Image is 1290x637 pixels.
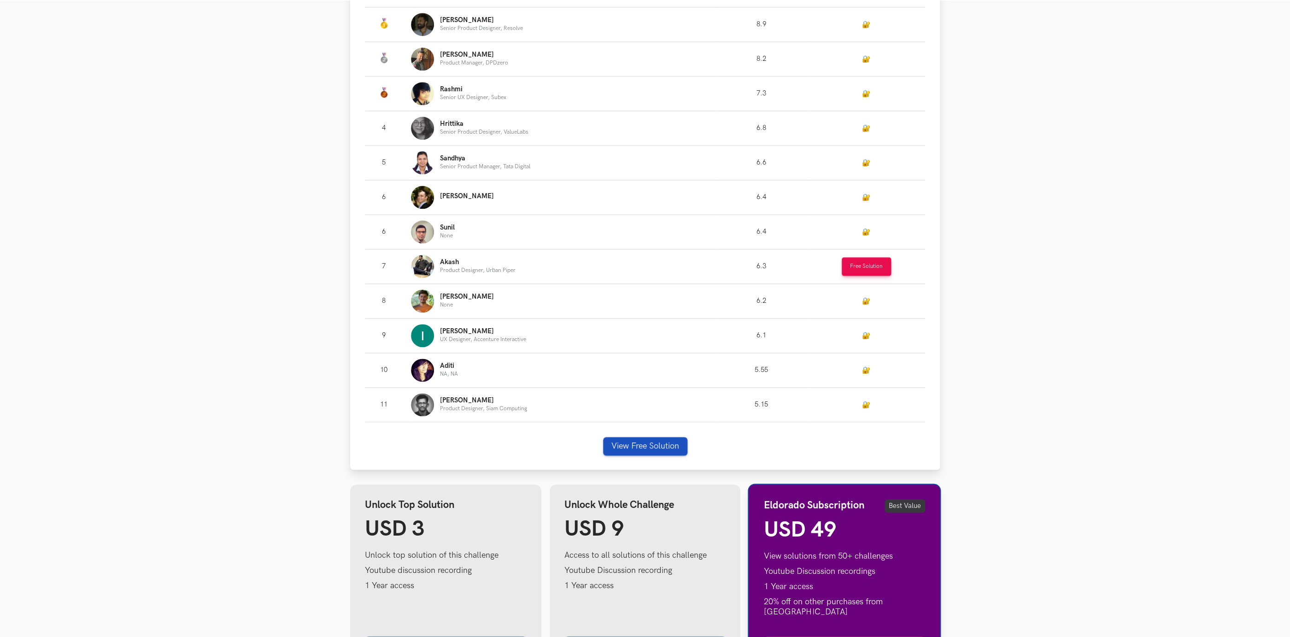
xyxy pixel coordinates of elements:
[763,551,925,561] li: View solutions from 50+ challenges
[411,324,434,347] img: Profile photo
[365,581,527,590] li: 1 Year access
[763,517,836,543] span: USD 49
[715,215,807,249] td: 6.4
[862,194,870,201] a: 🔐
[440,17,522,24] p: [PERSON_NAME]
[440,259,515,266] p: Akash
[715,388,807,422] td: 5.15
[862,228,870,236] a: 🔐
[564,499,726,511] h4: Unlock Whole Challenge
[378,18,389,29] img: Gold Medal
[885,499,925,513] span: Best Value
[365,111,411,146] td: 4
[440,224,454,231] p: Sunil
[715,146,807,180] td: 6.6
[440,406,527,412] p: Product Designer, Siam Computing
[715,284,807,318] td: 6.2
[365,388,411,422] td: 11
[411,47,434,71] img: Profile photo
[365,284,411,318] td: 8
[862,21,870,29] a: 🔐
[862,366,870,374] a: 🔐
[862,401,870,409] a: 🔐
[763,566,925,576] li: Youtube Discussion recordings
[440,94,506,100] p: Senior UX Designer, Subex
[440,371,457,377] p: NA, NA
[411,117,434,140] img: Profile photo
[365,566,527,575] li: Youtube discussion recording
[440,397,527,404] p: [PERSON_NAME]
[411,359,434,382] img: Profile photo
[564,581,726,590] li: 1 Year access
[862,332,870,340] a: 🔐
[440,293,493,301] p: [PERSON_NAME]
[440,336,526,342] p: UX Designer, Accenture Interactive
[365,249,411,284] td: 7
[365,318,411,353] td: 9
[715,42,807,77] td: 8.2
[862,55,870,63] a: 🔐
[715,77,807,111] td: 7.3
[365,353,411,388] td: 10
[411,393,434,416] img: Profile photo
[440,51,508,59] p: [PERSON_NAME]
[440,129,528,135] p: Senior Product Designer, ValueLabs
[411,82,434,105] img: Profile photo
[365,499,527,511] h4: Unlock Top Solution
[440,120,528,128] p: Hrittika
[715,353,807,388] td: 5.55
[440,302,493,308] p: None
[411,151,434,174] img: Profile photo
[440,267,515,273] p: Product Designer, Urban Piper
[715,111,807,146] td: 6.8
[440,25,522,31] p: Senior Product Designer, Resolve
[763,500,864,512] h4: Eldorado Subscription
[378,87,389,98] img: Bronze Medal
[715,7,807,42] td: 8.9
[440,86,506,93] p: Rashmi
[365,516,425,542] span: USD 3
[378,53,389,64] img: Silver Medal
[440,164,530,170] p: Senior Product Manager, Tata Digital
[365,550,527,560] li: Unlock top solution of this challenge
[564,550,726,560] li: Access to all solutions of this challenge
[564,516,624,542] span: USD 9
[411,186,434,209] img: Profile photo
[862,159,870,167] a: 🔐
[411,255,434,278] img: Profile photo
[440,193,493,200] p: [PERSON_NAME]
[862,297,870,305] a: 🔐
[763,582,925,591] li: 1 Year access
[440,362,457,370] p: Aditi
[862,90,870,98] a: 🔐
[411,13,434,36] img: Profile photo
[440,60,508,66] p: Product Manager, DPDzero
[365,180,411,215] td: 6
[715,249,807,284] td: 6.3
[440,328,526,335] p: [PERSON_NAME]
[715,180,807,215] td: 6.4
[842,257,891,276] button: Free Solution
[564,566,726,575] li: Youtube Discussion recording
[440,155,530,162] p: Sandhya
[763,597,925,616] li: 20% off on other purchases from [GEOGRAPHIC_DATA]
[411,220,434,243] img: Profile photo
[365,215,411,249] td: 6
[440,233,454,239] p: None
[862,124,870,132] a: 🔐
[603,437,687,455] button: View Free Solution
[365,146,411,180] td: 5
[715,318,807,353] td: 6.1
[411,289,434,313] img: Profile photo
